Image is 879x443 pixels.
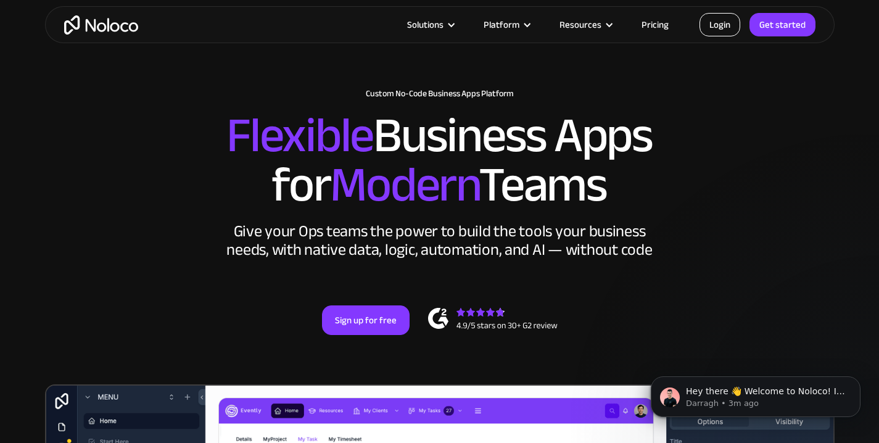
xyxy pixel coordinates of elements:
h1: Custom No-Code Business Apps Platform [57,89,822,99]
a: Login [699,13,740,36]
div: Give your Ops teams the power to build the tools your business needs, with native data, logic, au... [224,222,656,259]
div: Resources [544,17,626,33]
h2: Business Apps for Teams [57,111,822,210]
div: Solutions [407,17,444,33]
iframe: Intercom notifications message [632,350,879,437]
a: Sign up for free [322,305,410,335]
div: Solutions [392,17,468,33]
a: home [64,15,138,35]
span: Flexible [226,89,373,181]
span: Modern [330,139,479,231]
a: Get started [749,13,815,36]
div: Platform [468,17,544,33]
div: Platform [484,17,519,33]
div: Resources [559,17,601,33]
a: Pricing [626,17,684,33]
